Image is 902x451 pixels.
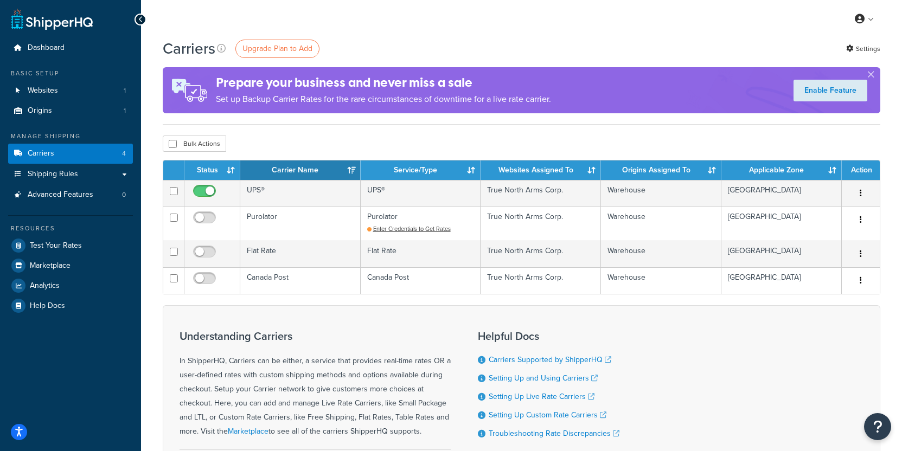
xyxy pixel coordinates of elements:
[28,106,52,115] span: Origins
[478,330,619,342] h3: Helpful Docs
[228,426,268,437] a: Marketplace
[601,180,721,207] td: Warehouse
[184,160,240,180] th: Status: activate to sort column ascending
[8,101,133,121] li: Origins
[28,43,65,53] span: Dashboard
[8,276,133,295] a: Analytics
[489,372,598,384] a: Setting Up and Using Carriers
[240,207,361,241] td: Purolator
[8,144,133,164] a: Carriers 4
[721,207,842,241] td: [GEOGRAPHIC_DATA]
[601,241,721,267] td: Warehouse
[489,428,619,439] a: Troubleshooting Rate Discrepancies
[481,160,601,180] th: Websites Assigned To: activate to sort column ascending
[8,69,133,78] div: Basic Setup
[481,267,601,294] td: True North Arms Corp.
[163,38,215,59] h1: Carriers
[240,160,361,180] th: Carrier Name: activate to sort column ascending
[721,160,842,180] th: Applicable Zone: activate to sort column ascending
[361,207,481,241] td: Purolator
[489,391,594,402] a: Setting Up Live Rate Carriers
[8,144,133,164] li: Carriers
[180,330,451,439] div: In ShipperHQ, Carriers can be either, a service that provides real-time rates OR a user-defined r...
[8,256,133,275] a: Marketplace
[240,267,361,294] td: Canada Post
[721,180,842,207] td: [GEOGRAPHIC_DATA]
[122,190,126,199] span: 0
[367,224,451,233] a: Enter Credentials to Get Rates
[721,241,842,267] td: [GEOGRAPHIC_DATA]
[8,164,133,184] a: Shipping Rules
[794,80,867,101] a: Enable Feature
[30,281,60,291] span: Analytics
[240,241,361,267] td: Flat Rate
[163,136,226,152] button: Bulk Actions
[361,241,481,267] td: Flat Rate
[489,409,606,421] a: Setting Up Custom Rate Carriers
[30,261,71,270] span: Marketplace
[481,241,601,267] td: True North Arms Corp.
[8,185,133,205] a: Advanced Features 0
[373,224,451,233] span: Enter Credentials to Get Rates
[163,67,216,113] img: ad-rules-rateshop-fe6ec290ccb7230408bd80ed9643f0289d75e0ffd9eb532fc0e269fcd187b520.png
[481,207,601,241] td: True North Arms Corp.
[11,8,93,30] a: ShipperHQ Home
[8,132,133,141] div: Manage Shipping
[8,101,133,121] a: Origins 1
[842,160,880,180] th: Action
[361,160,481,180] th: Service/Type: activate to sort column ascending
[240,180,361,207] td: UPS®
[28,190,93,199] span: Advanced Features
[8,38,133,58] a: Dashboard
[235,40,319,58] a: Upgrade Plan to Add
[8,224,133,233] div: Resources
[8,81,133,101] li: Websites
[846,41,880,56] a: Settings
[601,207,721,241] td: Warehouse
[28,86,58,95] span: Websites
[30,241,82,250] span: Test Your Rates
[8,296,133,315] a: Help Docs
[8,185,133,205] li: Advanced Features
[124,106,126,115] span: 1
[28,149,54,158] span: Carriers
[124,86,126,95] span: 1
[601,160,721,180] th: Origins Assigned To: activate to sort column ascending
[180,330,451,342] h3: Understanding Carriers
[30,301,65,311] span: Help Docs
[8,81,133,101] a: Websites 1
[242,43,312,54] span: Upgrade Plan to Add
[28,170,78,179] span: Shipping Rules
[361,267,481,294] td: Canada Post
[601,267,721,294] td: Warehouse
[216,92,551,107] p: Set up Backup Carrier Rates for the rare circumstances of downtime for a live rate carrier.
[721,267,842,294] td: [GEOGRAPHIC_DATA]
[361,180,481,207] td: UPS®
[8,236,133,255] a: Test Your Rates
[216,74,551,92] h4: Prepare your business and never miss a sale
[481,180,601,207] td: True North Arms Corp.
[489,354,611,365] a: Carriers Supported by ShipperHQ
[122,149,126,158] span: 4
[864,413,891,440] button: Open Resource Center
